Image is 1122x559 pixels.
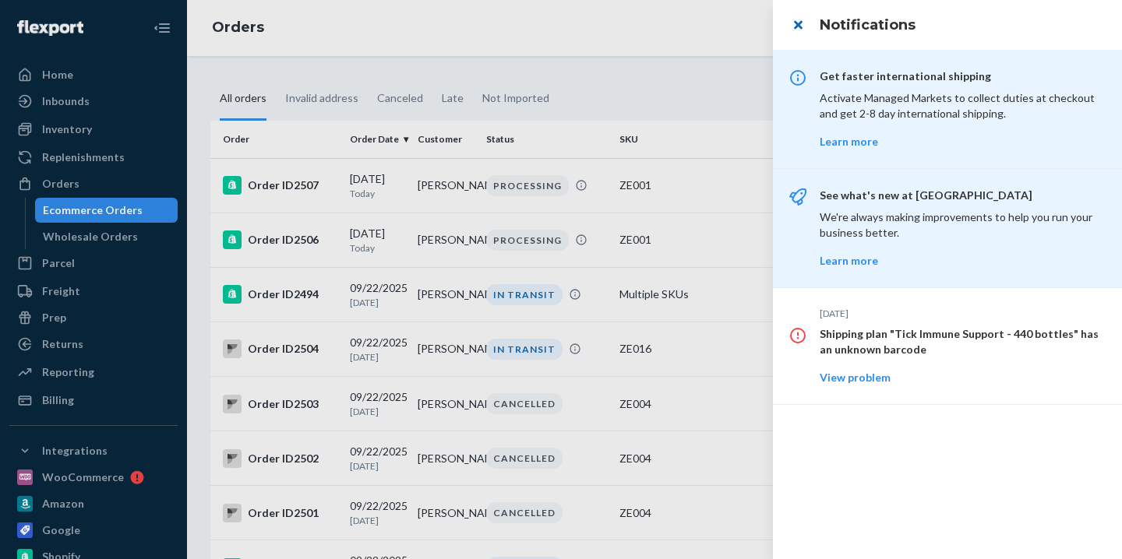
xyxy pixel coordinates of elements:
p: We're always making improvements to help you run your business better. [820,209,1103,241]
h3: Notifications [820,15,1103,35]
a: Learn more [820,254,878,267]
p: [DATE] [820,307,1103,320]
p: Shipping plan "Tick Immune Support - 440 bottles" has an unknown barcode [820,326,1103,357]
button: close [782,9,813,40]
a: View problem [820,371,891,384]
p: Get faster international shipping [820,69,1103,84]
p: See what's new at [GEOGRAPHIC_DATA] [820,188,1103,203]
p: Activate Managed Markets to collect duties at checkout and get 2-8 day international shipping. [820,90,1103,121]
a: Learn more [820,135,878,148]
